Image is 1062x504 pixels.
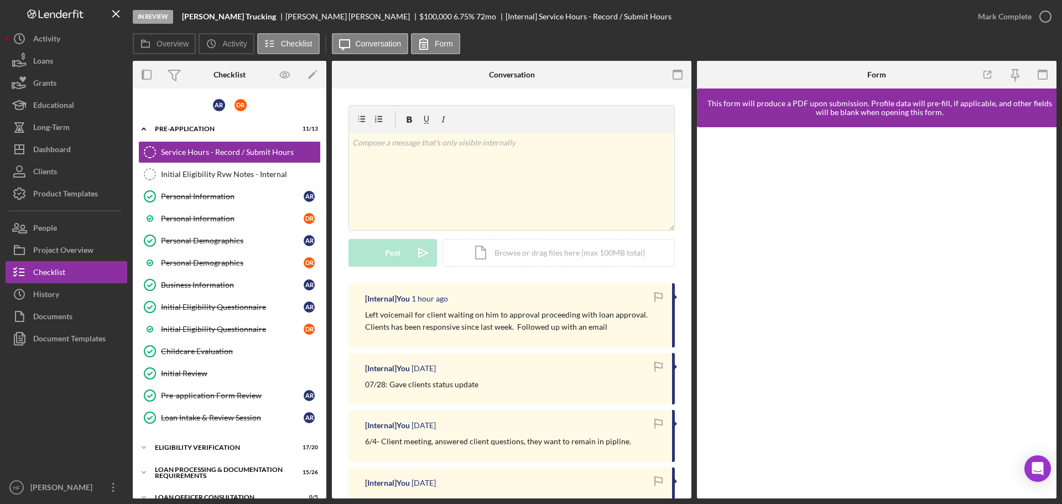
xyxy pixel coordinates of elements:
a: Initial Eligibility Rvw Notes - Internal [138,163,321,185]
div: [Internal] You [365,364,410,373]
div: Personal Information [161,214,304,223]
div: Post [385,239,400,267]
div: Initial Eligibility Rvw Notes - Internal [161,170,320,179]
label: Conversation [356,39,402,48]
button: Activity [199,33,254,54]
span: $100,000 [419,12,452,21]
div: 15 / 26 [298,469,318,476]
a: Initial Eligibility QuestionnaireAR [138,296,321,318]
div: Open Intercom Messenger [1024,455,1051,482]
div: 72 mo [476,12,496,21]
a: Personal DemographicsDR [138,252,321,274]
div: 17 / 20 [298,444,318,451]
div: [PERSON_NAME] [28,476,100,501]
div: A R [213,99,225,111]
div: Mark Complete [978,6,1032,28]
div: Childcare Evaluation [161,347,320,356]
div: This form will produce a PDF upon submission. Profile data will pre-fill, if applicable, and othe... [702,99,1056,117]
div: A R [304,412,315,423]
time: 2025-05-29 20:21 [412,479,436,487]
a: Personal InformationAR [138,185,321,207]
button: Mark Complete [967,6,1056,28]
button: Form [411,33,460,54]
div: [Internal] You [365,294,410,303]
div: Personal Demographics [161,236,304,245]
a: Document Templates [6,328,127,350]
div: 6.75 % [454,12,475,21]
div: A R [304,235,315,246]
div: Conversation [489,70,535,79]
a: Initial Eligibility QuestionnaireDR [138,318,321,340]
div: 11 / 13 [298,126,318,132]
a: Initial Review [138,362,321,385]
div: Personal Demographics [161,258,304,267]
time: 2025-09-24 17:10 [412,294,448,303]
p: 07/28: Gave clients status update [365,378,478,391]
div: Pre-Application [155,126,290,132]
div: A R [304,279,315,290]
label: Checklist [281,39,313,48]
a: Personal InformationDR [138,207,321,230]
div: A R [304,390,315,401]
a: Business InformationAR [138,274,321,296]
div: D R [304,257,315,268]
a: Service Hours - Record / Submit Hours [138,141,321,163]
div: Business Information [161,280,304,289]
div: Loan Officer Consultation [155,494,290,501]
a: Loan Intake & Review SessionAR [138,407,321,429]
button: HF[PERSON_NAME] [6,476,127,498]
label: Activity [222,39,247,48]
time: 2025-07-28 20:21 [412,364,436,373]
div: In Review [133,10,173,24]
div: Service Hours - Record / Submit Hours [161,148,320,157]
button: Overview [133,33,196,54]
label: Form [435,39,453,48]
time: 2025-06-04 21:03 [412,421,436,430]
a: Personal DemographicsAR [138,230,321,252]
div: Initial Eligibility Questionnaire [161,325,304,334]
a: Childcare Evaluation [138,340,321,362]
a: Pre-application Form ReviewAR [138,385,321,407]
div: Loan Intake & Review Session [161,413,304,422]
div: Eligibility Verification [155,444,290,451]
div: Checklist [214,70,246,79]
div: Initial Eligibility Questionnaire [161,303,304,311]
div: [PERSON_NAME] [PERSON_NAME] [285,12,419,21]
button: Post [348,239,437,267]
div: [Internal] You [365,421,410,430]
div: [Internal] You [365,479,410,487]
